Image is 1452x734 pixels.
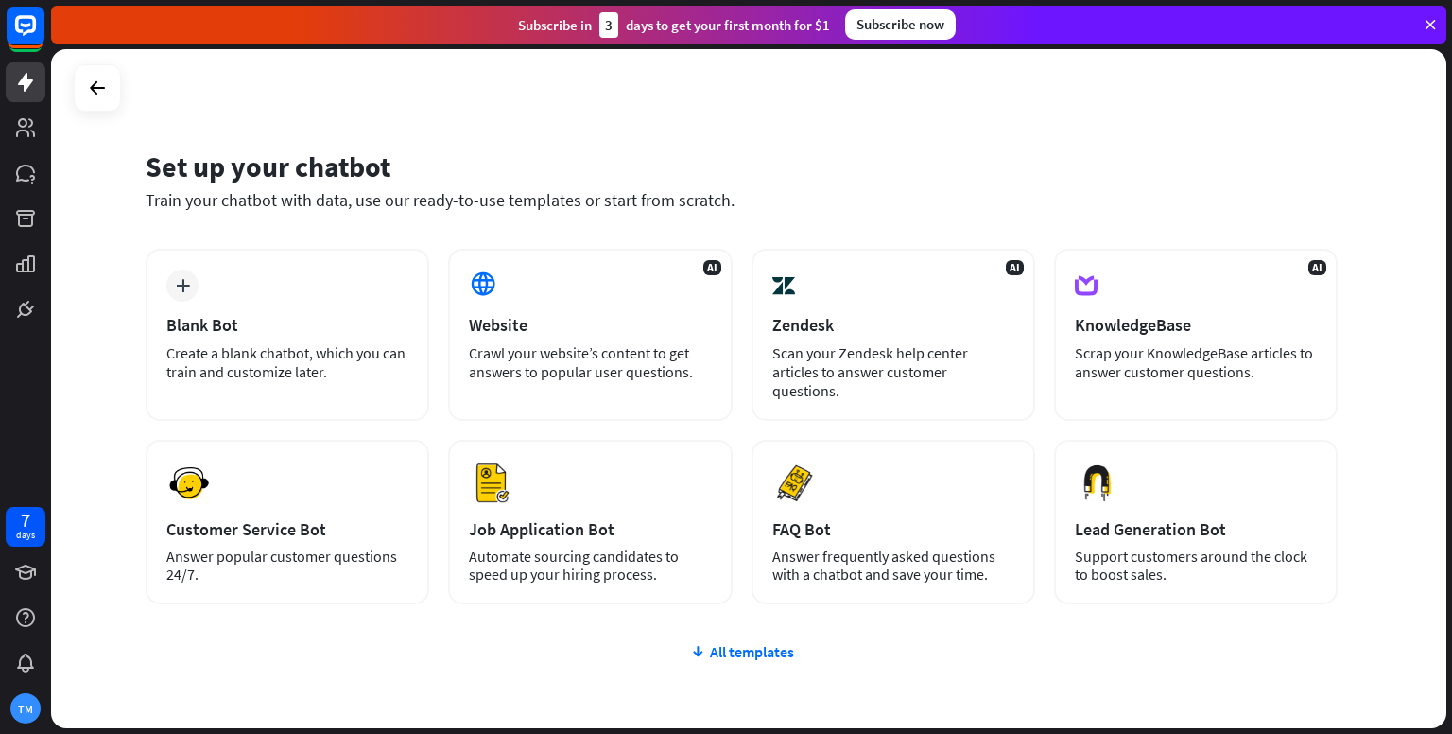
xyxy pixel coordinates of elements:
[6,507,45,547] a: 7 days
[599,12,618,38] div: 3
[16,529,35,542] div: days
[21,512,30,529] div: 7
[518,12,830,38] div: Subscribe in days to get your first month for $1
[845,9,956,40] div: Subscribe now
[10,693,41,724] div: TM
